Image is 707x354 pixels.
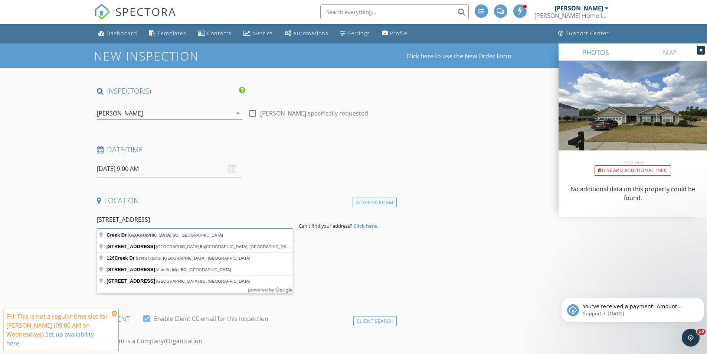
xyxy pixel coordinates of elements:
[567,185,698,202] p: No additional data on this property could be found.
[200,279,205,283] span: SC
[107,244,155,249] span: [STREET_ADDRESS]
[299,223,352,229] span: Can't find your address?
[6,312,109,348] div: FYI: This is not a regular time slot for [PERSON_NAME] (09:00 AM on Wednesdays).
[240,27,276,40] a: Metrics
[24,29,136,35] p: Message from Support, sent 1d ago
[260,110,368,117] label: [PERSON_NAME] specifically requested
[157,30,186,37] div: Templates
[682,329,700,347] iframe: Intercom live chat
[633,43,707,61] a: MAP
[136,256,141,260] span: Sc
[559,43,633,61] a: PHOTOS
[107,30,137,37] div: Dashboard
[107,255,136,261] span: 126
[233,109,242,118] i: arrow_drop_down
[146,27,189,40] a: Templates
[207,30,232,37] div: Contacts
[156,267,231,272] span: Murrells Inlet, , [GEOGRAPHIC_DATA]
[566,30,609,37] div: Support Center
[24,22,136,101] span: You've received a payment! Amount $495.00 Fee $0.00 Net $495.00 Transaction # pi_3SByyIK7snlDGpRF...
[97,196,394,205] h4: Location
[107,278,155,284] span: [STREET_ADDRESS]
[128,233,171,237] span: [GEOGRAPHIC_DATA]
[107,232,127,238] span: Creek Dr
[94,4,110,20] img: The Best Home Inspection Software - Spectora
[109,337,202,345] label: Client is a Company/Organization
[156,279,250,283] span: [GEOGRAPHIC_DATA], , [GEOGRAPHIC_DATA]
[95,27,140,40] a: Dashboard
[115,255,135,261] span: Creek Dr
[252,30,273,37] div: Metrics
[353,223,379,229] strong: Click here.
[181,267,186,272] span: SC
[348,30,370,37] div: Settings
[293,30,328,37] div: Automations
[6,330,94,347] a: Set up availability here.
[94,49,258,62] h1: New Inspection
[173,233,178,237] span: SC
[559,61,707,168] img: streetview
[97,86,245,96] h4: INSPECTOR(S)
[390,30,407,37] div: Profile
[555,4,603,12] div: [PERSON_NAME]
[97,110,143,117] div: [PERSON_NAME]
[97,211,293,229] input: Address Search
[559,159,707,165] div: Incorrect?
[555,27,612,40] a: Support Center
[534,12,609,19] div: Parr Home Inspection
[595,165,671,176] div: Discard Additional info
[128,233,223,237] span: , , [GEOGRAPHIC_DATA]
[320,4,469,19] input: Search everything...
[337,27,373,40] a: Settings
[282,27,331,40] a: Automations (Advanced)
[353,316,397,326] div: Client Search
[353,198,397,208] div: Address Form
[156,244,337,249] span: [GEOGRAPHIC_DATA], [GEOGRAPHIC_DATA], [GEOGRAPHIC_DATA], [GEOGRAPHIC_DATA]
[97,145,394,155] h4: Date/Time
[94,10,176,26] a: SPECTORA
[200,244,204,249] span: Sc
[115,4,176,19] span: SPECTORA
[107,267,155,272] span: [STREET_ADDRESS]
[379,27,410,40] a: Company Profile
[697,329,706,335] span: 10
[136,256,251,260] span: hnecksville, [GEOGRAPHIC_DATA], [GEOGRAPHIC_DATA]
[97,160,242,178] input: Select date
[154,315,268,322] label: Enable Client CC email for this inspection
[195,27,235,40] a: Contacts
[559,282,707,334] iframe: Intercom notifications message
[406,53,511,59] a: Click here to use the New Order Form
